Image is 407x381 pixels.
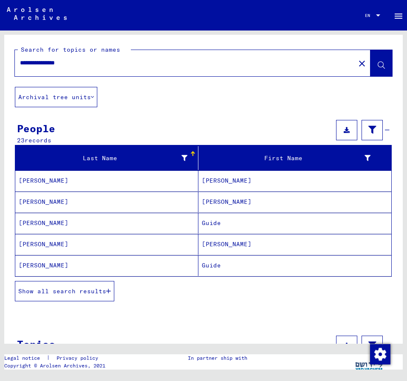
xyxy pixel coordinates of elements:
[198,170,391,191] mat-cell: [PERSON_NAME]
[17,337,55,352] div: Topics
[357,58,367,69] mat-icon: close
[25,136,51,144] span: records
[198,146,391,170] mat-header-cell: First Name
[15,281,114,301] button: Show all search results
[370,344,390,364] img: Change consent
[17,121,55,136] div: People
[202,151,381,165] div: First Name
[198,234,391,255] mat-cell: [PERSON_NAME]
[188,354,247,362] p: In partner ship with
[18,287,106,295] span: Show all search results
[50,354,108,362] a: Privacy policy
[21,46,120,53] mat-label: Search for topics or names
[15,213,198,234] mat-cell: [PERSON_NAME]
[15,146,198,170] mat-header-cell: Last Name
[370,344,390,364] div: Change consent
[19,151,198,165] div: Last Name
[4,354,108,362] div: |
[198,255,391,276] mat-cell: Guide
[198,192,391,212] mat-cell: [PERSON_NAME]
[15,87,97,107] button: Archival tree units
[15,192,198,212] mat-cell: [PERSON_NAME]
[353,354,385,375] img: yv_logo.png
[7,7,67,20] img: Arolsen_neg.svg
[390,7,407,24] button: Toggle sidenav
[15,255,198,276] mat-cell: [PERSON_NAME]
[393,11,404,21] mat-icon: Side nav toggle icon
[19,154,187,163] div: Last Name
[4,354,47,362] a: Legal notice
[198,213,391,234] mat-cell: Guide
[15,234,198,255] mat-cell: [PERSON_NAME]
[15,170,198,191] mat-cell: [PERSON_NAME]
[202,154,370,163] div: First Name
[353,55,370,72] button: Clear
[4,362,108,370] p: Copyright © Arolsen Archives, 2021
[17,136,25,144] span: 23
[365,13,374,18] span: EN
